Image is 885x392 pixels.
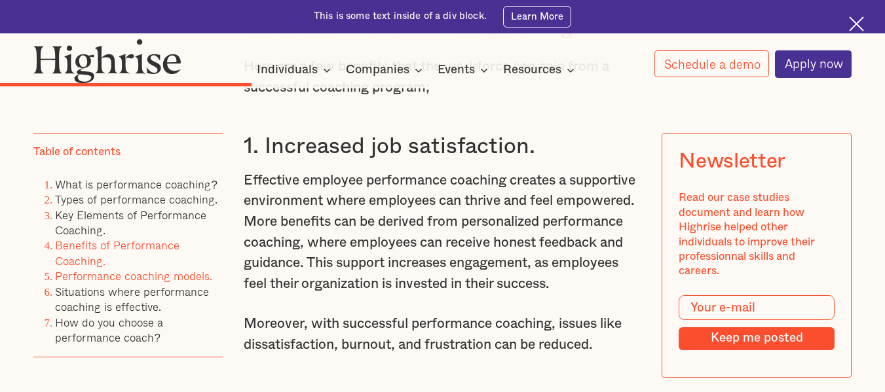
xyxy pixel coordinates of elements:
a: How do you choose a performance coach? [55,313,163,346]
h3: 1. Increased job satisfaction. [244,133,641,160]
div: Companies [346,62,426,78]
a: Benefits of Performance Coaching. [55,236,179,269]
a: Types of performance coaching. [55,190,217,208]
a: What is performance coaching? [55,175,217,192]
div: Individuals [257,62,335,78]
div: Events [438,62,492,78]
p: Moreover, with successful performance coaching, issues like dissatisfaction, burnout, and frustra... [244,313,641,355]
div: Table of contents [33,145,121,159]
div: Resources [503,62,578,78]
div: Companies [346,62,409,78]
a: Apply now [775,50,852,78]
div: Read our case studies document and learn how Highrise helped other individuals to improve their p... [679,190,835,279]
input: Your e-mail [679,295,835,320]
div: Newsletter [679,150,785,174]
p: Effective employee performance coaching creates a supportive environment where employees can thri... [244,170,641,294]
a: Performance coaching models. [55,267,212,285]
a: Key Elements of Performance Coaching. [55,205,206,238]
div: Events [438,62,475,78]
a: Schedule a demo [654,50,770,77]
a: Situations where performance coaching is effective. [55,283,209,315]
div: This is some text inside of a div block. [314,10,487,23]
div: Individuals [257,62,318,78]
div: Resources [503,62,561,78]
a: Learn More [503,6,571,27]
img: Highrise logo [33,39,181,83]
input: Keep me posted [679,327,835,350]
form: Modal Form [679,295,835,350]
img: Cross icon [849,16,864,31]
